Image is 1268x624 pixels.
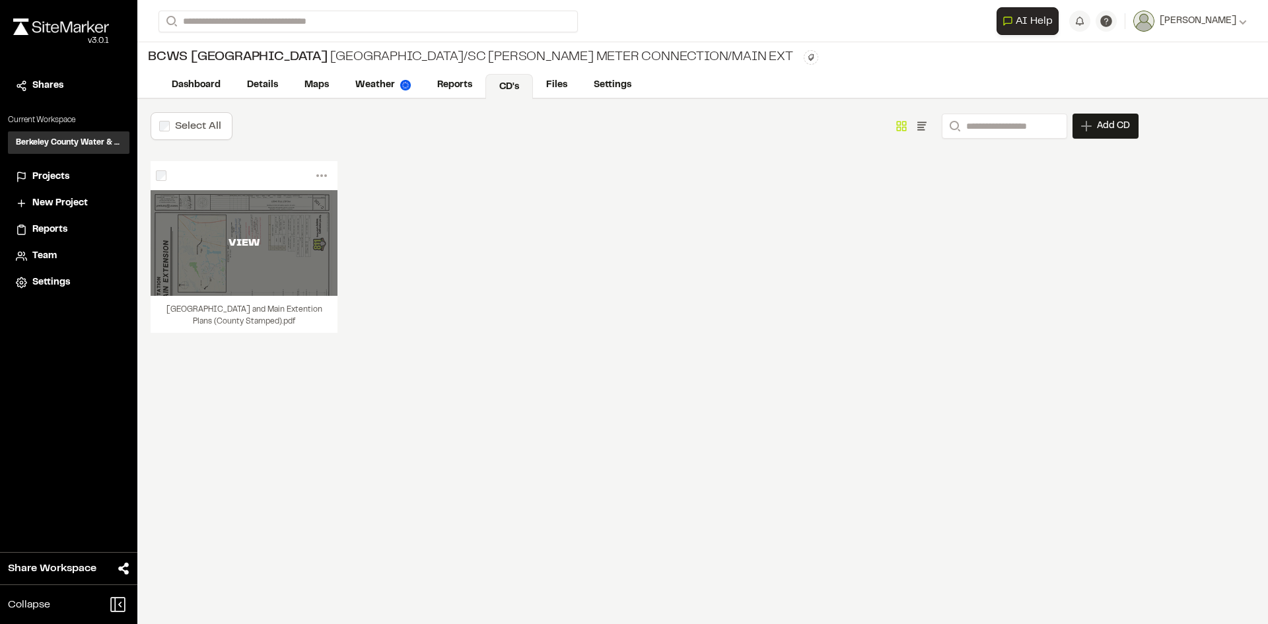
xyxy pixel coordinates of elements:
[175,121,221,131] label: Select All
[942,114,966,139] button: Search
[32,79,63,93] span: Shares
[804,50,818,65] button: Edit Tags
[234,73,291,98] a: Details
[997,7,1064,35] div: Open AI Assistant
[16,275,122,290] a: Settings
[32,223,67,237] span: Reports
[1133,11,1247,32] button: [PERSON_NAME]
[533,73,581,98] a: Files
[8,114,129,126] p: Current Workspace
[16,223,122,237] a: Reports
[16,170,122,184] a: Projects
[581,73,645,98] a: Settings
[151,296,337,333] div: [GEOGRAPHIC_DATA] and Main Extention Plans (County Stamped).pdf
[1016,13,1053,29] span: AI Help
[158,11,182,32] button: Search
[148,48,793,67] div: [GEOGRAPHIC_DATA]/SC [PERSON_NAME] Meter connection/Main Ext
[32,196,88,211] span: New Project
[8,597,50,613] span: Collapse
[16,79,122,93] a: Shares
[16,137,122,149] h3: Berkeley County Water & Sewer
[16,196,122,211] a: New Project
[158,73,234,98] a: Dashboard
[997,7,1059,35] button: Open AI Assistant
[13,35,109,47] div: Oh geez...please don't...
[400,80,411,90] img: precipai.png
[32,275,70,290] span: Settings
[291,73,342,98] a: Maps
[32,170,69,184] span: Projects
[1097,120,1130,133] span: Add CD
[151,235,337,251] div: VIEW
[13,18,109,35] img: rebrand.png
[1160,14,1236,28] span: [PERSON_NAME]
[16,249,122,263] a: Team
[8,561,96,576] span: Share Workspace
[424,73,485,98] a: Reports
[32,249,57,263] span: Team
[342,73,424,98] a: Weather
[1133,11,1154,32] img: User
[148,48,328,67] span: BCWS [GEOGRAPHIC_DATA]
[485,74,533,99] a: CD's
